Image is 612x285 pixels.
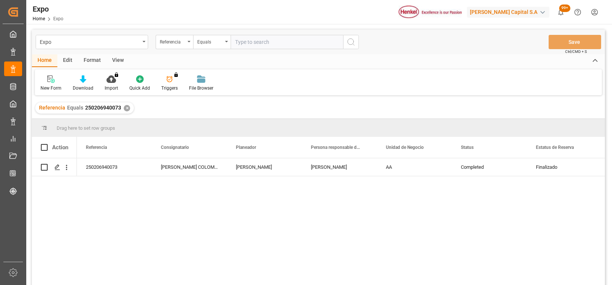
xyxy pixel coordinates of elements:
[160,37,185,45] div: Referencia
[193,35,231,49] button: open menu
[399,6,462,19] img: Henkel%20logo.jpg_1689854090.jpg
[386,145,424,150] span: Unidad de Negocio
[124,105,130,111] div: ✕
[57,54,78,67] div: Edit
[52,144,68,151] div: Action
[33,16,45,21] a: Home
[236,145,256,150] span: Planeador
[32,158,77,176] div: Press SPACE to select this row.
[536,159,593,176] div: Finalizado
[227,158,302,176] div: [PERSON_NAME]
[78,54,106,67] div: Format
[189,85,213,91] div: File Browser
[197,37,223,45] div: Equals
[343,35,359,49] button: search button
[467,5,552,19] button: [PERSON_NAME] Capital S.A
[467,7,549,18] div: [PERSON_NAME] Capital S.A
[33,3,63,15] div: Expo
[106,54,129,67] div: View
[73,85,93,91] div: Download
[302,158,377,176] div: [PERSON_NAME]
[77,158,152,176] div: 250206940073
[311,145,361,150] span: Persona responsable de seguimiento
[152,158,227,176] div: [PERSON_NAME] COLOMBIANA S.A.S.
[36,35,148,49] button: open menu
[86,145,107,150] span: Referencia
[559,4,570,12] span: 99+
[39,105,65,111] span: Referencia
[565,49,587,54] span: Ctrl/CMD + S
[569,4,586,21] button: Help Center
[161,145,189,150] span: Consignatario
[156,35,193,49] button: open menu
[231,35,343,49] input: Type to search
[461,145,474,150] span: Status
[549,35,601,49] button: Save
[57,125,115,131] span: Drag here to set row groups
[40,85,61,91] div: New Form
[85,105,121,111] span: 250206940073
[32,54,57,67] div: Home
[452,158,527,176] div: Completed
[67,105,83,111] span: Equals
[40,37,140,46] div: Expo
[536,145,574,150] span: Estatus de Reserva
[552,4,569,21] button: show 101 new notifications
[377,158,452,176] div: AA
[129,85,150,91] div: Quick Add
